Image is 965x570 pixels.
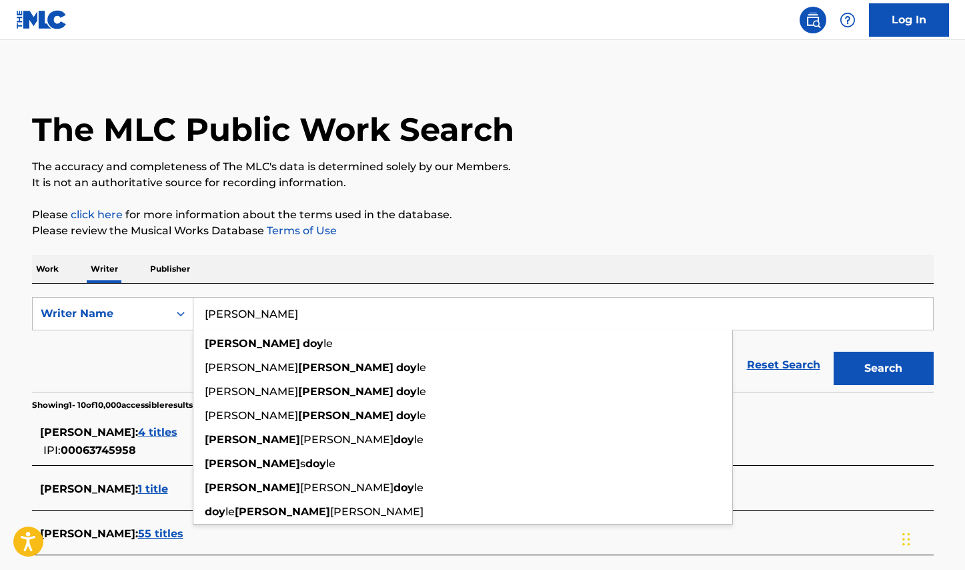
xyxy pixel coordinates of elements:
span: [PERSON_NAME] [330,505,423,518]
span: [PERSON_NAME] : [40,426,138,439]
strong: doy [393,481,414,494]
span: 00063745958 [61,444,136,457]
span: [PERSON_NAME] [205,409,298,422]
span: [PERSON_NAME] : [40,527,138,540]
a: click here [71,208,123,221]
img: search [805,12,821,28]
iframe: Chat Widget [898,506,965,570]
span: le [414,433,423,446]
a: Terms of Use [264,224,337,237]
span: le [414,481,423,494]
strong: [PERSON_NAME] [298,361,393,374]
span: [PERSON_NAME] [205,361,298,374]
strong: doy [205,505,225,518]
strong: doy [396,409,417,422]
h1: The MLC Public Work Search [32,109,514,150]
p: The accuracy and completeness of The MLC's data is determined solely by our Members. [32,159,934,175]
strong: [PERSON_NAME] [205,337,300,350]
div: Help [834,7,861,33]
p: It is not an authoritative source for recording information. [32,175,934,191]
strong: [PERSON_NAME] [235,505,330,518]
div: Writer Name [41,306,161,322]
strong: [PERSON_NAME] [205,457,300,470]
span: [PERSON_NAME] [300,481,393,494]
strong: [PERSON_NAME] [298,409,393,422]
a: Reset Search [740,350,827,380]
strong: [PERSON_NAME] [205,481,300,494]
img: MLC Logo [16,10,67,29]
span: le [323,337,333,350]
span: 4 titles [138,426,177,439]
p: Writer [87,255,122,283]
p: Please review the Musical Works Database [32,223,934,239]
span: IPI: [43,444,61,457]
span: [PERSON_NAME] : [40,483,138,495]
p: Work [32,255,63,283]
span: le [417,409,426,422]
strong: doy [393,433,414,446]
strong: doy [396,361,417,374]
span: le [417,385,426,398]
span: le [326,457,335,470]
img: help [840,12,856,28]
span: 55 titles [138,527,183,540]
strong: doy [396,385,417,398]
strong: doy [303,337,323,350]
div: Drag [902,519,910,559]
p: Please for more information about the terms used in the database. [32,207,934,223]
p: Showing 1 - 10 of 10,000 accessible results (Total 22,517 ) [32,399,244,411]
span: [PERSON_NAME] [300,433,393,446]
span: s [300,457,305,470]
a: Log In [869,3,949,37]
strong: doy [305,457,326,470]
span: 1 title [138,483,168,495]
p: Publisher [146,255,194,283]
strong: [PERSON_NAME] [298,385,393,398]
a: Public Search [800,7,826,33]
span: le [225,505,235,518]
strong: [PERSON_NAME] [205,433,300,446]
span: le [417,361,426,374]
button: Search [834,352,934,385]
form: Search Form [32,297,934,392]
span: [PERSON_NAME] [205,385,298,398]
